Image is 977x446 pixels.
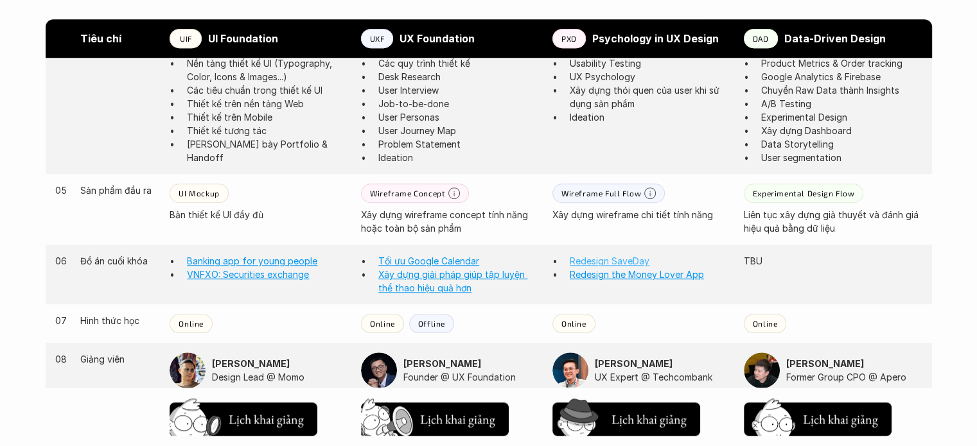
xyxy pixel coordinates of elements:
[761,124,922,137] p: Xây dựng Dashboard
[786,358,864,369] strong: [PERSON_NAME]
[570,83,731,110] p: Xây dựng thói quen của user khi sử dụng sản phẩm
[784,32,886,45] strong: Data-Driven Design
[610,411,687,429] h5: Lịch khai giảng
[170,398,317,436] a: Lịch khai giảng
[802,411,879,429] h5: Lịch khai giảng
[187,110,348,124] p: Thiết kế trên Mobile
[187,56,348,83] p: Nền tảng thiết kế UI (Typography, Color, Icons & Images...)
[561,189,641,198] p: Wireframe Full Flow
[378,97,540,110] p: Job-to-be-done
[570,255,649,266] a: Redesign SaveDay
[786,370,922,384] p: Former Group CPO @ Apero
[378,255,479,266] a: Tối ưu Google Calendar
[753,319,778,328] p: Online
[378,269,527,293] a: Xây dựng giải pháp giúp tập luyện thể thao hiệu quả hơn
[187,269,309,280] a: VNFXO: Securities exchange
[80,32,121,45] strong: Tiêu chí
[80,254,157,268] p: Đồ án cuối khóa
[378,70,540,83] p: Desk Research
[761,70,922,83] p: Google Analytics & Firebase
[595,370,731,384] p: UX Expert @ Techcombank
[187,83,348,97] p: Các tiêu chuẩn trong thiết kế UI
[378,151,540,164] p: Ideation
[744,398,892,436] a: Lịch khai giảng
[595,358,673,369] strong: [PERSON_NAME]
[187,124,348,137] p: Thiết kế tương tác
[419,411,496,429] h5: Lịch khai giảng
[361,403,509,436] button: Lịch khai giảng
[418,319,445,328] p: Offline
[403,370,540,384] p: Founder @ UX Foundation
[761,83,922,97] p: Chuyển Raw Data thành Insights
[208,32,278,45] strong: UI Foundation
[552,403,700,436] button: Lịch khai giảng
[370,34,385,43] p: UXF
[761,97,922,110] p: A/B Testing
[753,189,854,198] p: Experimental Design Flow
[744,403,892,436] button: Lịch khai giảng
[561,34,577,43] p: PXD
[570,70,731,83] p: UX Psychology
[378,56,540,70] p: Các quy trình thiết kế
[561,319,586,328] p: Online
[55,254,68,268] p: 06
[552,398,700,436] a: Lịch khai giảng
[761,56,922,70] p: Product Metrics & Order tracking
[187,97,348,110] p: Thiết kế trên nền tảng Web
[80,314,157,327] p: Hình thức học
[361,398,509,436] a: Lịch khai giảng
[179,189,219,198] p: UI Mockup
[212,358,290,369] strong: [PERSON_NAME]
[761,110,922,124] p: Experimental Design
[212,370,348,384] p: Design Lead @ Momo
[370,319,395,328] p: Online
[378,83,540,97] p: User Interview
[552,208,731,221] p: Xây dựng wireframe chi tiết tính năng
[227,411,304,429] h5: Lịch khai giảng
[361,208,540,235] p: Xây dựng wireframe concept tính năng hoặc toàn bộ sản phẩm
[55,352,68,366] p: 08
[180,34,192,43] p: UIF
[403,358,481,369] strong: [PERSON_NAME]
[187,137,348,164] p: [PERSON_NAME] bày Portfolio & Handoff
[170,208,348,221] p: Bản thiết kế UI đầy đủ
[761,137,922,151] p: Data Storytelling
[378,110,540,124] p: User Personas
[55,184,68,197] p: 05
[570,110,731,124] p: Ideation
[744,208,922,235] p: Liên tục xây dựng giả thuyết và đánh giá hiệu quả bằng dữ liệu
[592,32,719,45] strong: Psychology in UX Design
[570,56,731,70] p: Usability Testing
[179,319,204,328] p: Online
[744,254,922,268] p: TBU
[753,34,769,43] p: DAD
[370,189,445,198] p: Wireframe Concept
[80,352,157,366] p: Giảng viên
[170,403,317,436] button: Lịch khai giảng
[378,137,540,151] p: Problem Statement
[55,314,68,327] p: 07
[761,151,922,164] p: User segmentation
[400,32,475,45] strong: UX Foundation
[378,124,540,137] p: User Journey Map
[570,269,704,280] a: Redesign the Money Lover App
[187,255,317,266] a: Banking app for young people
[80,184,157,197] p: Sản phẩm đầu ra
